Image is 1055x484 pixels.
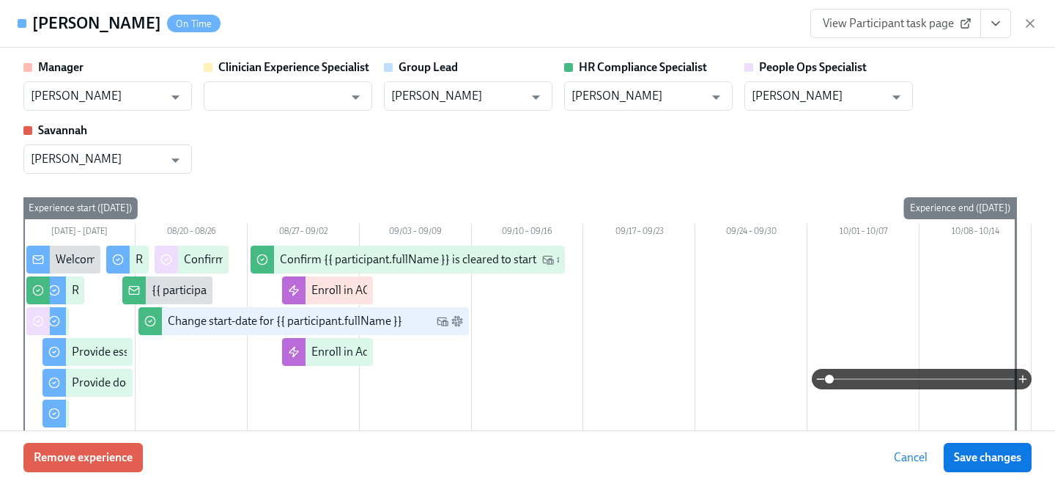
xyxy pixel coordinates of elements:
div: Experience start ([DATE]) [23,197,138,219]
div: Experience end ([DATE]) [904,197,1016,219]
button: Open [525,86,547,109]
svg: Slack [451,315,463,327]
div: 08/27 – 09/02 [248,224,360,243]
div: 09/10 – 09/16 [472,224,584,243]
div: Confirm {{ participant.fullName }} is cleared to start [280,252,536,268]
div: {{ participant.fullName }} has filled out the onboarding form [152,282,451,298]
div: 10/08 – 10/14 [919,224,1032,243]
div: Enroll in AC Onboarding [311,282,434,298]
strong: People Ops Specialist [759,60,867,74]
button: Save changes [944,443,1032,472]
svg: Work Email [542,254,554,265]
strong: Manager [38,60,84,74]
button: Open [164,149,187,172]
div: 09/03 – 09/09 [360,224,472,243]
button: Open [344,86,367,109]
div: Register on the [US_STATE] [MEDICAL_DATA] website [72,282,342,298]
span: View Participant task page [823,16,969,31]
svg: Slack [557,254,569,265]
div: Welcome from the Charlie Health Compliance Team 👋 [56,252,331,268]
div: 09/24 – 09/30 [695,224,807,243]
strong: Group Lead [399,60,458,74]
button: Open [164,86,187,109]
button: Open [885,86,908,109]
div: Enroll in Admissions/Intake Onboarding [311,344,514,360]
span: On Time [167,18,221,29]
strong: Clinician Experience Specialist [218,60,369,74]
h4: [PERSON_NAME] [32,12,161,34]
div: 09/17 – 09/23 [583,224,695,243]
button: Remove experience [23,443,143,472]
strong: HR Compliance Specialist [579,60,707,74]
svg: Work Email [437,315,448,327]
div: 10/01 – 10/07 [807,224,919,243]
strong: Savannah [38,123,87,137]
span: Cancel [894,450,928,465]
div: 08/20 – 08/26 [136,224,248,243]
span: Remove experience [34,450,133,465]
div: Confirm cleared by People Ops [184,252,338,268]
button: Cancel [884,443,938,472]
div: [DATE] – [DATE] [23,224,136,243]
div: Request your equipment [136,252,259,268]
a: View Participant task page [810,9,981,38]
div: Change start-date for {{ participant.fullName }} [168,313,402,329]
div: Provide essential professional documentation [72,344,300,360]
button: View task page [980,9,1011,38]
button: Open [705,86,728,109]
span: Save changes [954,450,1021,465]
